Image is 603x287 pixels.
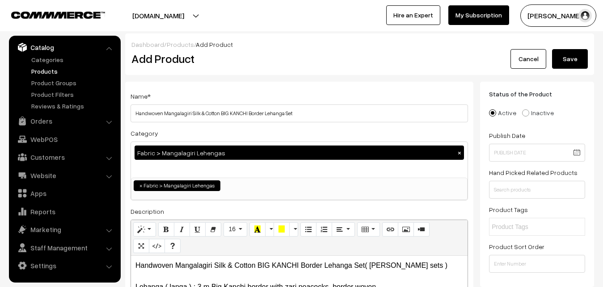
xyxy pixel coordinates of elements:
[29,101,118,111] a: Reviews & Ratings
[11,185,118,201] a: Apps
[332,222,354,237] button: Paragraph
[11,131,118,147] a: WebPOS
[131,92,151,101] label: Name
[265,222,274,237] button: More Color
[131,41,164,48] a: Dashboard
[131,129,158,138] label: Category
[489,242,544,251] label: Product Sort Order
[190,222,206,237] button: Underline (CTRL+U)
[492,222,570,232] input: Product Tags
[158,222,174,237] button: Bold (CTRL+B)
[11,258,118,274] a: Settings
[489,108,516,117] label: Active
[11,39,118,55] a: Catalog
[29,90,118,99] a: Product Filters
[448,5,509,25] a: My Subscription
[29,55,118,64] a: Categories
[167,41,194,48] a: Products
[133,222,156,237] button: Style
[196,41,233,48] span: Add Product
[135,146,464,160] div: Fabric > Mangalagiri Lehengas
[357,222,380,237] button: Table
[489,131,525,140] label: Publish Date
[578,9,592,22] img: user
[398,222,414,237] button: Picture
[489,205,528,214] label: Product Tags
[11,9,89,20] a: COMMMERCE
[11,221,118,237] a: Marketing
[552,49,588,69] button: Save
[249,222,266,237] button: Recent Color
[174,222,190,237] button: Italic (CTRL+I)
[489,90,563,98] span: Status of the Product
[11,12,105,18] img: COMMMERCE
[300,222,316,237] button: Unordered list (CTRL+SHIFT+NUM7)
[149,239,165,253] button: Code View
[11,149,118,165] a: Customers
[223,222,247,237] button: Font Size
[386,5,440,25] a: Hire an Expert
[382,222,398,237] button: Link (CTRL+K)
[274,222,290,237] button: Background Color
[29,78,118,87] a: Product Groups
[228,225,236,233] span: 16
[489,181,585,199] input: Search products
[11,240,118,256] a: Staff Management
[455,149,464,157] button: ×
[131,52,470,66] h2: Add Product
[289,222,298,237] button: More Color
[29,67,118,76] a: Products
[11,167,118,183] a: Website
[134,180,220,191] li: Fabric > Mangalagiri Lehengas
[520,4,596,27] button: [PERSON_NAME]
[131,40,588,49] div: / /
[489,168,578,177] label: Hand Picked Related Products
[489,144,585,162] input: Publish Date
[101,4,215,27] button: [DOMAIN_NAME]
[413,222,430,237] button: Video
[510,49,546,69] a: Cancel
[316,222,332,237] button: Ordered list (CTRL+SHIFT+NUM8)
[522,108,554,117] label: Inactive
[11,113,118,129] a: Orders
[133,239,149,253] button: Full Screen
[11,204,118,220] a: Reports
[489,255,585,273] input: Enter Number
[131,104,468,122] input: Name
[131,207,164,216] label: Description
[164,239,181,253] button: Help
[205,222,221,237] button: Remove Font Style (CTRL+\)
[139,182,143,190] span: ×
